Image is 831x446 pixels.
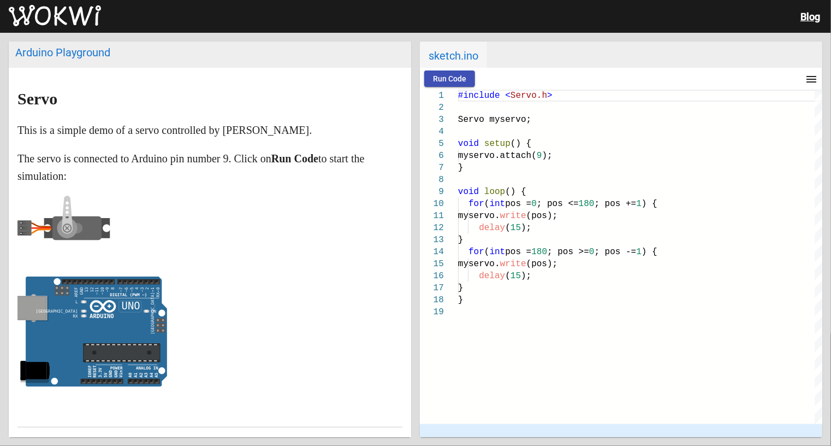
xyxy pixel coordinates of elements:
span: (pos); [526,211,558,221]
span: 15 [511,271,521,281]
span: ; pos <= [537,199,579,209]
span: ) { [642,247,657,257]
span: } [458,283,464,293]
span: () { [511,139,531,149]
span: Servo myservo; [458,115,531,125]
span: (pos); [526,259,558,269]
span: 15 [511,223,521,233]
span: } [458,295,464,305]
div: 10 [420,198,444,210]
span: delay [479,223,505,233]
span: } [458,163,464,173]
span: int [490,247,506,257]
div: 13 [420,234,444,246]
span: 0 [589,247,595,257]
span: ( [505,223,511,233]
p: The servo is connected to Arduino pin number 9. Click on to start the simulation: [17,150,402,185]
span: myservo. [458,211,500,221]
mat-icon: menu [805,73,818,86]
span: 1 [637,247,642,257]
span: 9 [537,151,542,161]
span: sketch.ino [420,42,487,68]
div: 16 [420,270,444,282]
span: Run Code [433,74,466,83]
span: pos = [505,199,531,209]
div: Arduino Playground [15,46,405,59]
span: int [490,199,506,209]
div: 11 [420,210,444,222]
div: 12 [420,222,444,234]
div: 4 [420,126,444,138]
span: ); [521,271,531,281]
div: 17 [420,282,444,294]
div: 1 [420,90,444,102]
span: ( [484,247,490,257]
span: Servo.h [511,91,547,101]
span: ( [505,271,511,281]
div: 7 [420,162,444,174]
span: ); [521,223,531,233]
span: ( [484,199,490,209]
span: () { [505,187,526,197]
div: 15 [420,258,444,270]
img: Wokwi [9,5,101,27]
span: myservo.attach( [458,151,537,161]
div: 18 [420,294,444,306]
h1: Servo [17,90,402,108]
span: loop [484,187,505,197]
span: ; pos -= [595,247,637,257]
span: ; pos >= [547,247,589,257]
a: Blog [800,11,820,22]
span: write [500,259,526,269]
span: 1 [637,199,642,209]
span: for [468,199,484,209]
span: setup [484,139,511,149]
span: < [505,91,511,101]
div: 8 [420,174,444,186]
span: write [500,211,526,221]
strong: Run Code [271,152,318,165]
span: for [468,247,484,257]
span: ; pos += [595,199,637,209]
div: 3 [420,114,444,126]
span: #include [458,91,500,101]
span: 180 [531,247,547,257]
span: > [547,91,553,101]
span: void [458,187,479,197]
p: This is a simple demo of a servo controlled by [PERSON_NAME]. [17,121,402,139]
span: } [458,235,464,245]
div: 14 [420,246,444,258]
span: myservo. [458,259,500,269]
span: ) { [642,199,657,209]
span: delay [479,271,505,281]
div: 2 [420,102,444,114]
div: 9 [420,186,444,198]
div: 19 [420,306,444,318]
span: pos = [505,247,531,257]
span: void [458,139,479,149]
button: Run Code [424,71,475,87]
span: 180 [579,199,595,209]
span: 0 [531,199,537,209]
div: 6 [420,150,444,162]
span: ); [542,151,553,161]
div: 5 [420,138,444,150]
